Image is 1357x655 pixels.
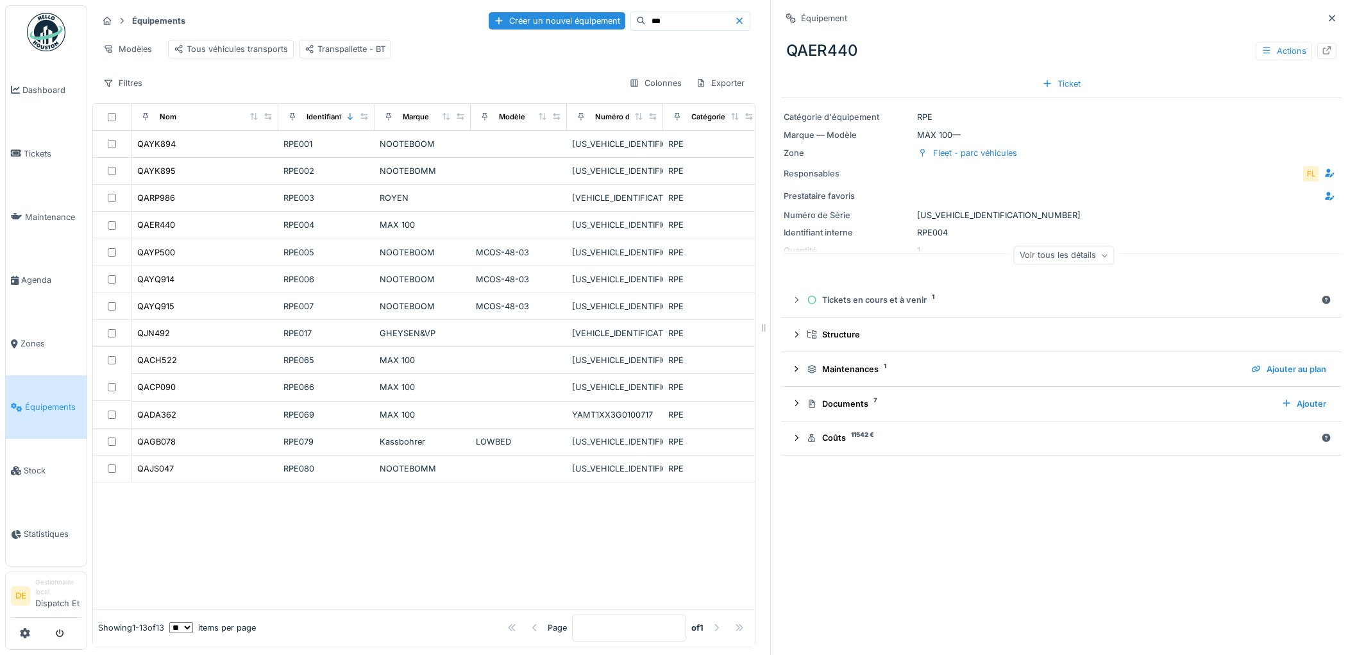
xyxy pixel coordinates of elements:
[668,165,754,177] div: RPE
[572,192,658,204] div: [VEHICLE_IDENTIFICATION_NUMBER]-
[784,226,912,239] div: Identifiant interne
[476,273,562,285] div: MCOS-48-03
[137,354,177,366] div: QACH522
[21,337,81,350] span: Zones
[933,147,1017,159] div: Fleet - parc véhicules
[476,246,562,259] div: MCOS-48-03
[169,622,256,634] div: items per page
[784,167,887,180] div: Responsables
[572,138,658,150] div: [US_VEHICLE_IDENTIFICATION_NUMBER]
[784,129,912,141] div: Marque — Modèle
[137,138,176,150] div: QAYK894
[1014,246,1115,265] div: Voir tous les détails
[137,463,174,475] div: QAJS047
[691,112,780,123] div: Catégories d'équipement
[6,502,87,566] a: Statistiques
[784,111,1339,123] div: RPE
[137,219,175,231] div: QAER440
[548,622,567,634] div: Page
[786,357,1336,381] summary: Maintenances1Ajouter au plan
[403,112,429,123] div: Marque
[572,409,658,421] div: YAMT1XX3G0100717
[283,219,369,231] div: RPE004
[784,147,912,159] div: Zone
[24,528,81,540] span: Statistiques
[668,300,754,312] div: RPE
[11,586,30,606] li: DE
[784,209,912,221] div: Numéro de Série
[6,375,87,439] a: Équipements
[24,464,81,477] span: Stock
[380,165,466,177] div: NOOTEBOMM
[380,273,466,285] div: NOOTEBOOM
[380,409,466,421] div: MAX 100
[380,219,466,231] div: MAX 100
[668,436,754,448] div: RPE
[283,165,369,177] div: RPE002
[24,148,81,160] span: Tickets
[807,328,1326,341] div: Structure
[476,436,562,448] div: LOWBED
[668,273,754,285] div: RPE
[1256,42,1312,60] div: Actions
[781,34,1342,67] div: QAER440
[572,436,658,448] div: [US_VEHICLE_IDENTIFICATION_NUMBER]
[35,577,81,597] div: Gestionnaire local
[283,192,369,204] div: RPE003
[786,288,1336,312] summary: Tickets en cours et à venir1
[283,463,369,475] div: RPE080
[6,312,87,376] a: Zones
[6,249,87,312] a: Agenda
[476,300,562,312] div: MCOS-48-03
[283,300,369,312] div: RPE007
[786,392,1336,416] summary: Documents7Ajouter
[1302,165,1320,183] div: FL
[6,122,87,185] a: Tickets
[137,192,175,204] div: QARP986
[668,246,754,259] div: RPE
[784,190,887,202] div: Prestataire favoris
[380,192,466,204] div: ROYEN
[283,246,369,259] div: RPE005
[380,327,466,339] div: GHEYSEN&VP
[11,577,81,618] a: DE Gestionnaire localDispatch Et
[22,84,81,96] span: Dashboard
[807,363,1241,375] div: Maintenances
[127,15,190,27] strong: Équipements
[1276,395,1331,413] div: Ajouter
[668,138,754,150] div: RPE
[380,246,466,259] div: NOOTEBOOM
[283,436,369,448] div: RPE079
[489,12,625,30] div: Créer un nouvel équipement
[380,436,466,448] div: Kassbohrer
[801,12,847,24] div: Équipement
[1246,361,1331,378] div: Ajouter au plan
[137,300,174,312] div: QAYQ915
[6,439,87,502] a: Stock
[1037,75,1086,92] div: Ticket
[27,13,65,51] img: Badge_color-CXgf-gQk.svg
[807,398,1271,410] div: Documents
[784,129,1339,141] div: MAX 100 —
[380,381,466,393] div: MAX 100
[786,323,1336,346] summary: Structure
[784,111,912,123] div: Catégorie d'équipement
[668,409,754,421] div: RPE
[380,463,466,475] div: NOOTEBOMM
[380,354,466,366] div: MAX 100
[35,577,81,615] li: Dispatch Et
[137,165,176,177] div: QAYK895
[25,211,81,223] span: Maintenance
[21,274,81,286] span: Agenda
[6,185,87,249] a: Maintenance
[690,74,750,92] div: Exporter
[97,40,158,58] div: Modèles
[572,165,658,177] div: [US_VEHICLE_IDENTIFICATION_NUMBER]
[307,112,369,123] div: Identifiant interne
[668,463,754,475] div: RPE
[595,112,654,123] div: Numéro de Série
[98,622,164,634] div: Showing 1 - 13 of 13
[807,294,1316,306] div: Tickets en cours et à venir
[283,354,369,366] div: RPE065
[283,138,369,150] div: RPE001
